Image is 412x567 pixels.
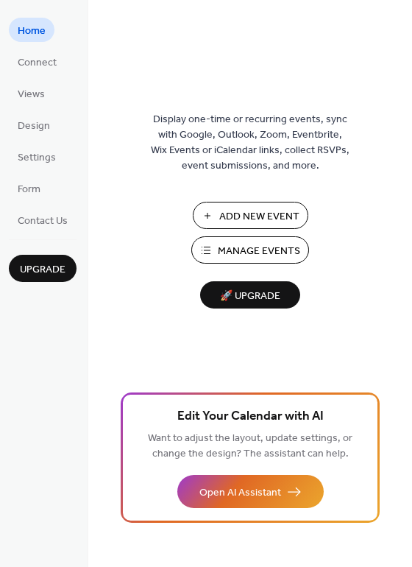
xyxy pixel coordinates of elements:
[18,150,56,166] span: Settings
[151,112,349,174] span: Display one-time or recurring events, sync with Google, Outlook, Zoom, Eventbrite, Wix Events or ...
[9,255,77,282] button: Upgrade
[200,281,300,309] button: 🚀 Upgrade
[218,244,300,259] span: Manage Events
[9,81,54,105] a: Views
[9,176,49,200] a: Form
[18,214,68,229] span: Contact Us
[18,119,50,134] span: Design
[148,429,352,464] span: Want to adjust the layout, update settings, or change the design? The assistant can help.
[9,113,59,137] a: Design
[18,182,40,197] span: Form
[199,485,281,501] span: Open AI Assistant
[193,202,308,229] button: Add New Event
[191,236,309,264] button: Manage Events
[9,18,54,42] a: Home
[18,24,46,39] span: Home
[219,209,299,225] span: Add New Event
[9,49,65,74] a: Connect
[177,475,324,508] button: Open AI Assistant
[9,208,77,232] a: Contact Us
[209,286,291,306] span: 🚀 Upgrade
[18,87,45,102] span: Views
[18,55,57,71] span: Connect
[9,144,65,169] a: Settings
[177,406,324,427] span: Edit Your Calendar with AI
[20,262,65,278] span: Upgrade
